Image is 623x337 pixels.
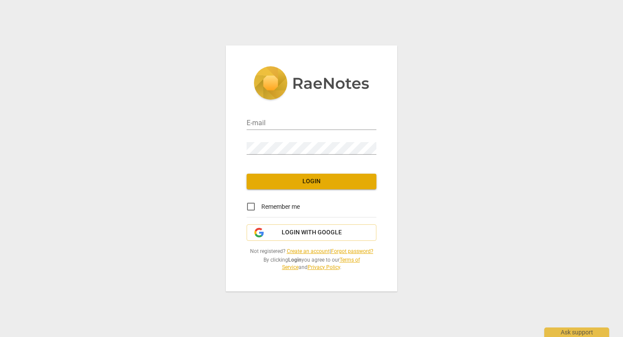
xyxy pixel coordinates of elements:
span: Login [254,177,369,186]
button: Login [247,174,376,189]
span: Not registered? | [247,248,376,255]
a: Forgot password? [331,248,373,254]
a: Create an account [287,248,330,254]
span: By clicking you agree to our and . [247,256,376,271]
b: Login [288,257,302,263]
img: 5ac2273c67554f335776073100b6d88f.svg [254,66,369,102]
button: Login with Google [247,224,376,241]
a: Terms of Service [282,257,360,270]
a: Privacy Policy [308,264,340,270]
span: Login with Google [282,228,342,237]
span: Remember me [261,202,300,211]
div: Ask support [544,327,609,337]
